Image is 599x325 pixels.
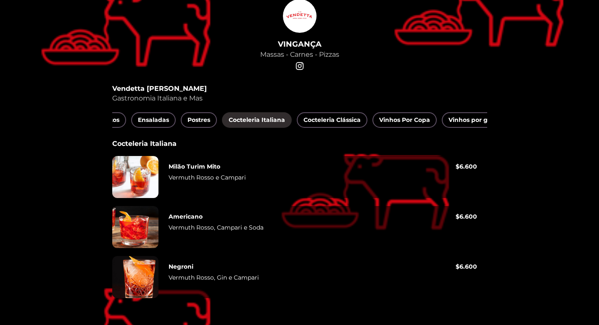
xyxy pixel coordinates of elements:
font: Acompanhamentos [58,116,119,124]
font: Vermuth Rosso, Gin e Campari [169,274,259,281]
font: $ [456,213,459,220]
font: Vermuth Rosso, Campari e Soda [169,224,264,231]
font: Vinhos Por Copa [379,116,430,124]
button: Vinhos Por Copa [372,112,437,128]
button: Postres [181,112,217,128]
button: Ensaladas [131,112,176,128]
font: Vendetta [PERSON_NAME] [112,85,207,92]
button: Cocteleria Italiana [222,112,292,128]
font: 6.600 [459,263,477,270]
font: Ensaladas [138,116,169,124]
font: Massas - Carnes - Pizzas [260,50,339,58]
font: Negroni [169,263,193,270]
font: $ [456,163,459,170]
font: 6.600 [459,213,477,220]
font: Gastronomia Italiana e Mas [112,94,203,102]
button: Vinhos por garrafa [442,112,512,128]
font: Americano [169,213,203,220]
font: Vermuth Rosso e Campari [169,174,246,181]
font: 6.600 [459,163,477,170]
button: Cocteleria Clássica [297,112,367,128]
font: Cocteleria Italiana [229,116,285,124]
font: Vinhos por garrafa [449,116,506,124]
font: VINGANÇA [278,40,322,49]
font: Cocteleria Italiana [112,140,177,148]
font: Milão Turim Mito [169,163,220,170]
font: $ [456,263,459,270]
font: Cocteleria Clássica [303,116,361,124]
font: Postres [187,116,210,124]
a: link social-INSTAGRAM [294,60,306,72]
